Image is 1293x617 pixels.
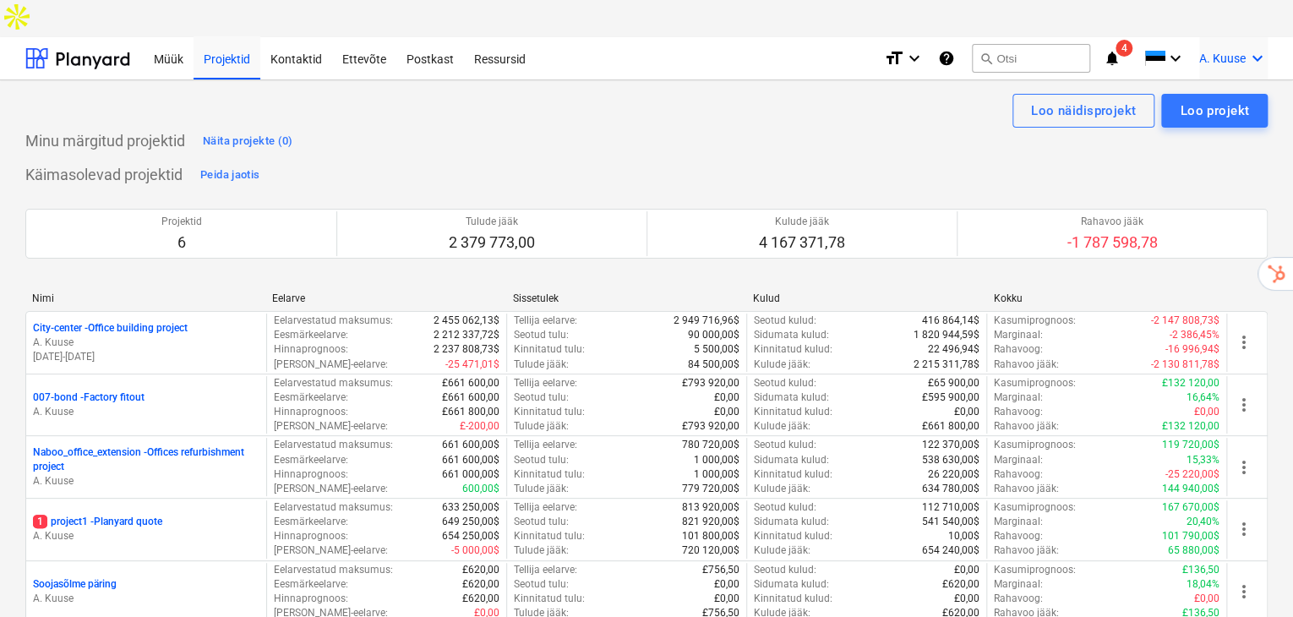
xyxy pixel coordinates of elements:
[754,529,832,543] p: Kinnitatud kulud :
[922,515,979,529] p: 541 540,00$
[144,37,194,79] a: Müük
[33,321,188,336] p: City-center - Office building project
[274,592,348,606] p: Hinnaprognoos :
[33,445,259,474] p: Naboo_office_extension - Offices refurbishment project
[994,529,1043,543] p: Rahavoog :
[1165,342,1219,357] p: -16 996,94$
[754,342,832,357] p: Kinnitatud kulud :
[199,128,297,155] button: Näita projekte (0)
[194,37,260,79] a: Projektid
[922,453,979,467] p: 538 630,00$
[514,342,585,357] p: Kinnitatud tulu :
[714,390,739,405] p: £0,00
[1234,519,1254,539] span: more_vert
[994,405,1043,419] p: Rahavoog :
[203,132,293,151] div: Näita projekte (0)
[702,563,739,577] p: £756,50
[33,405,259,419] p: A. Kuuse
[144,36,194,79] div: Müük
[33,321,259,364] div: City-center -Office building projectA. Kuuse[DATE]-[DATE]
[994,467,1043,482] p: Rahavoog :
[922,500,979,515] p: 112 710,00$
[682,376,739,390] p: £793 920,00
[514,438,577,452] p: Tellija eelarve :
[682,515,739,529] p: 821 920,00$
[994,515,1043,529] p: Marginaal :
[274,342,348,357] p: Hinnaprognoos :
[922,482,979,496] p: 634 780,00$
[272,292,499,304] div: Eelarve
[464,37,536,79] a: Ressursid
[33,350,259,364] p: [DATE] - [DATE]
[442,438,499,452] p: 661 600,00$
[514,467,585,482] p: Kinnitatud tulu :
[274,328,348,342] p: Eesmärkeelarve :
[514,314,577,328] p: Tellija eelarve :
[754,577,829,592] p: Sidumata kulud :
[33,515,47,528] span: 1
[396,36,464,79] div: Postkast
[754,592,832,606] p: Kinnitatud kulud :
[714,405,739,419] p: £0,00
[442,515,499,529] p: 649 250,00$
[274,515,348,529] p: Eesmärkeelarve :
[161,232,202,253] p: 6
[514,328,569,342] p: Seotud tulu :
[514,563,577,577] p: Tellija eelarve :
[994,577,1043,592] p: Marginaal :
[1234,395,1254,415] span: more_vert
[682,500,739,515] p: 813 920,00$
[260,37,332,79] a: Kontaktid
[274,467,348,482] p: Hinnaprognoos :
[928,467,979,482] p: 26 220,00$
[442,467,499,482] p: 661 000,00$
[688,328,739,342] p: 90 000,00$
[25,165,183,185] p: Käimasolevad projektid
[674,314,739,328] p: 2 949 716,96$
[694,467,739,482] p: 1 000,00$
[434,314,499,328] p: 2 455 062,13$
[754,453,829,467] p: Sidumata kulud :
[1234,332,1254,352] span: more_vert
[994,390,1043,405] p: Marginaal :
[994,314,1076,328] p: Kasumiprognoos :
[1067,232,1158,253] p: -1 787 598,78
[682,529,739,543] p: 101 800,00$
[754,563,816,577] p: Seotud kulud :
[954,405,979,419] p: £0,00
[994,592,1043,606] p: Rahavoog :
[274,529,348,543] p: Hinnaprognoos :
[759,215,845,229] p: Kulude jääk
[928,342,979,357] p: 22 496,94$
[462,592,499,606] p: £620,00
[914,328,979,342] p: 1 820 944,59$
[32,292,259,304] div: Nimi
[922,419,979,434] p: £661 800,00
[753,292,979,304] div: Kulud
[274,438,393,452] p: Eelarvestatud maksumus :
[938,48,955,68] i: Abikeskus
[922,438,979,452] p: 122 370,00$
[274,405,348,419] p: Hinnaprognoos :
[33,577,117,592] p: Soojasõlme päring
[1012,94,1154,128] button: Loo näidisprojekt
[274,543,388,558] p: [PERSON_NAME]-eelarve :
[694,453,739,467] p: 1 000,00$
[754,515,829,529] p: Sidumata kulud :
[514,543,569,558] p: Tulude jääk :
[1182,563,1219,577] p: £136,50
[514,482,569,496] p: Tulude jääk :
[994,543,1059,558] p: Rahavoo jääk :
[754,376,816,390] p: Seotud kulud :
[1162,482,1219,496] p: 144 940,00$
[1165,48,1186,68] i: keyboard_arrow_down
[449,215,535,229] p: Tulude jääk
[994,438,1076,452] p: Kasumiprognoos :
[694,342,739,357] p: 5 500,00$
[754,328,829,342] p: Sidumata kulud :
[396,37,464,79] a: Postkast
[754,390,829,405] p: Sidumata kulud :
[994,482,1059,496] p: Rahavoo jääk :
[200,166,259,185] div: Peida jaotis
[434,342,499,357] p: 2 237 808,73$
